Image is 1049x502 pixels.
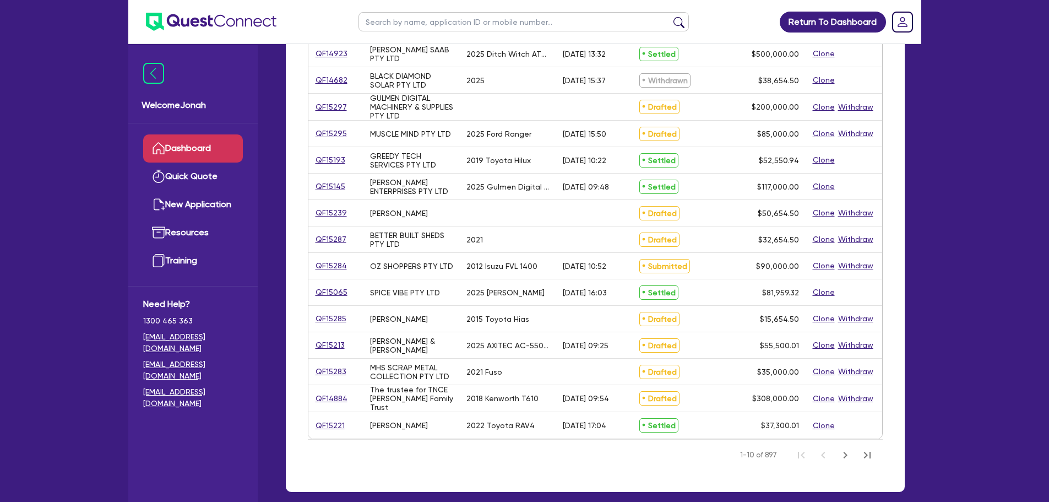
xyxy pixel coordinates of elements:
[838,339,874,352] button: Withdraw
[563,288,607,297] div: [DATE] 16:03
[466,394,539,403] div: 2018 Kenworth T610
[370,315,428,323] div: [PERSON_NAME]
[812,419,835,432] button: Clone
[812,392,835,405] button: Clone
[143,219,243,247] a: Resources
[838,127,874,140] button: Withdraw
[143,163,243,191] a: Quick Quote
[838,392,874,405] button: Withdraw
[143,191,243,219] a: New Application
[466,315,529,323] div: 2015 Toyota Hias
[315,74,348,87] a: QF14682
[370,152,453,169] div: GREEDY TECH SERVICES PTY LTD
[563,421,606,430] div: [DATE] 17:04
[142,99,244,112] span: Welcome Jonah
[563,156,606,165] div: [DATE] 10:22
[758,235,799,244] span: $32,654.50
[838,207,874,219] button: Withdraw
[888,8,917,36] a: Dropdown toggle
[370,337,453,354] div: [PERSON_NAME] & [PERSON_NAME]
[639,365,680,379] span: Drafted
[143,331,243,354] a: [EMAIL_ADDRESS][DOMAIN_NAME]
[143,315,243,327] span: 1300 465 363
[370,262,453,271] div: OZ SHOPPERS PTY LTD
[466,235,483,244] div: 2021
[838,260,874,272] button: Withdraw
[143,63,164,84] img: icon-menu-close
[752,50,799,58] span: $500,000.00
[143,386,243,409] a: [EMAIL_ADDRESS][DOMAIN_NAME]
[812,233,835,246] button: Clone
[315,180,346,193] a: QF15145
[757,182,799,191] span: $117,000.00
[315,419,345,432] a: QF15221
[639,127,680,141] span: Drafted
[812,286,835,299] button: Clone
[639,233,680,247] span: Drafted
[812,260,835,272] button: Clone
[757,129,799,138] span: $85,000.00
[757,368,799,376] span: $35,000.00
[812,365,835,378] button: Clone
[152,198,165,211] img: new-application
[812,207,835,219] button: Clone
[315,101,347,114] a: QF15297
[639,100,680,114] span: Drafted
[639,338,680,353] span: Drafted
[466,156,531,165] div: 2019 Toyota Hilux
[315,47,348,60] a: QF14923
[143,359,243,382] a: [EMAIL_ADDRESS][DOMAIN_NAME]
[370,288,440,297] div: SPICE VIBE PTY LTD
[812,312,835,325] button: Clone
[639,418,678,433] span: Settled
[812,47,835,60] button: Clone
[740,450,777,461] span: 1-10 of 897
[143,298,243,311] span: Need Help?
[838,233,874,246] button: Withdraw
[370,421,428,430] div: [PERSON_NAME]
[315,233,347,246] a: QF15287
[143,134,243,163] a: Dashboard
[563,262,606,271] div: [DATE] 10:52
[315,312,347,325] a: QF15285
[370,72,453,89] div: BLACK DIAMOND SOLAR PTY LTD
[758,209,799,218] span: $50,654.50
[760,341,799,350] span: $55,500.01
[370,363,453,381] div: MHS SCRAP METAL COLLECTION PTY LTD
[812,74,835,87] button: Clone
[466,76,485,85] div: 2025
[152,226,165,239] img: resources
[639,153,678,168] span: Settled
[315,392,348,405] a: QF14884
[812,127,835,140] button: Clone
[761,421,799,430] span: $37,300.01
[466,182,550,191] div: 2025 Gulmen Digital CPM Cup Machine
[466,341,550,350] div: 2025 AXITEC AC-550TGB/120TSA
[812,444,834,466] button: Previous Page
[834,444,856,466] button: Next Page
[760,315,799,323] span: $15,654.50
[370,385,453,412] div: The trustee for TNCE [PERSON_NAME] Family Trust
[370,129,451,138] div: MUSCLE MIND PTY LTD
[563,182,609,191] div: [DATE] 09:48
[143,247,243,275] a: Training
[812,101,835,114] button: Clone
[563,394,609,403] div: [DATE] 09:54
[752,394,799,403] span: $308,000.00
[812,154,835,166] button: Clone
[759,156,799,165] span: $52,550.94
[466,288,545,297] div: 2025 [PERSON_NAME]
[370,209,428,218] div: [PERSON_NAME]
[370,178,453,196] div: [PERSON_NAME] ENTERPRISES PTY LTD
[370,94,453,120] div: GULMEN DIGITAL MACHINERY & SUPPLIES PTY LTD
[639,180,678,194] span: Settled
[780,12,886,33] a: Return To Dashboard
[563,129,606,138] div: [DATE] 15:50
[315,365,347,378] a: QF15283
[563,76,606,85] div: [DATE] 15:37
[639,206,680,220] span: Drafted
[466,368,502,376] div: 2021 Fuso
[358,12,689,31] input: Search by name, application ID or mobile number...
[838,365,874,378] button: Withdraw
[838,312,874,325] button: Withdraw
